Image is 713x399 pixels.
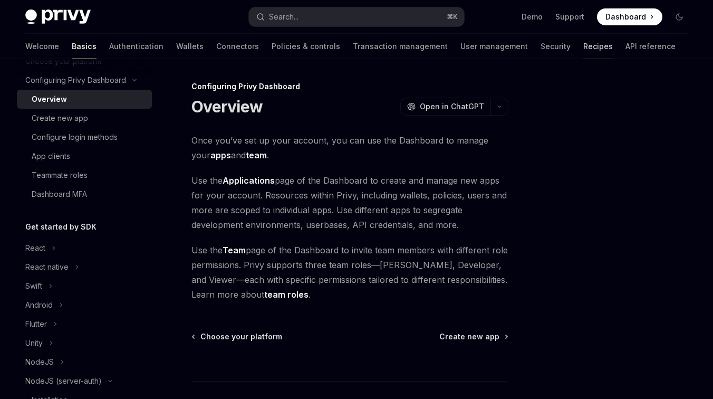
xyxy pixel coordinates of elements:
div: Overview [32,93,67,106]
div: Search... [269,11,298,23]
a: Transaction management [353,34,448,59]
button: Search...⌘K [249,7,464,26]
a: Authentication [109,34,163,59]
a: Create new app [439,331,507,342]
div: Unity [25,337,43,349]
div: React native [25,261,69,273]
h5: Get started by SDK [25,221,97,233]
button: React [17,239,61,258]
a: Recipes [583,34,613,59]
a: Configure login methods [17,128,152,147]
a: Dashboard MFA [17,185,152,204]
span: Choose your platform [200,331,282,342]
span: Open in ChatGPT [420,101,484,112]
a: Create new app [17,109,152,128]
img: dark logo [25,9,91,24]
h1: Overview [191,97,263,116]
div: Configuring Privy Dashboard [25,74,126,87]
div: React [25,242,45,254]
a: Teammate roles [17,166,152,185]
a: Overview [17,90,152,109]
span: Dashboard [605,12,646,22]
div: Android [25,299,53,311]
button: Android [17,296,69,315]
a: Policies & controls [272,34,340,59]
strong: apps [210,150,231,160]
a: Support [555,12,584,22]
a: Security [541,34,571,59]
div: Dashboard MFA [32,188,87,201]
div: Create new app [32,112,88,125]
a: Demo [522,12,543,22]
div: App clients [32,150,70,163]
a: API reference [625,34,676,59]
button: NodeJS [17,353,70,372]
span: Once you’ve set up your account, you can use the Dashboard to manage your and . [191,133,508,163]
button: React native [17,258,84,277]
a: User management [460,34,528,59]
div: Swift [25,280,42,292]
a: Wallets [176,34,204,59]
a: Choose your platform [192,331,282,342]
button: Unity [17,334,59,353]
a: Dashboard [597,8,662,25]
a: Welcome [25,34,59,59]
a: App clients [17,147,152,166]
span: ⌘ K [447,13,458,21]
a: Connectors [216,34,259,59]
div: NodeJS [25,356,54,368]
div: Configure login methods [32,131,118,144]
button: NodeJS (server-auth) [17,372,118,391]
a: Team [223,245,246,256]
span: Create new app [439,331,499,342]
div: Flutter [25,318,47,330]
button: Open in ChatGPT [400,98,490,116]
div: Teammate roles [32,169,88,182]
div: NodeJS (server-auth) [25,375,102,387]
button: Configuring Privy Dashboard [17,71,142,90]
button: Swift [17,277,58,296]
div: Configuring Privy Dashboard [191,81,508,92]
button: Toggle dark mode [671,8,688,25]
button: Flutter [17,315,63,334]
a: Basics [72,34,97,59]
span: Use the page of the Dashboard to invite team members with different role permissions. Privy suppo... [191,243,508,302]
span: Use the page of the Dashboard to create and manage new apps for your account. Resources within Pr... [191,173,508,232]
a: Applications [223,175,275,186]
a: team roles [264,289,309,300]
strong: team [246,150,267,160]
